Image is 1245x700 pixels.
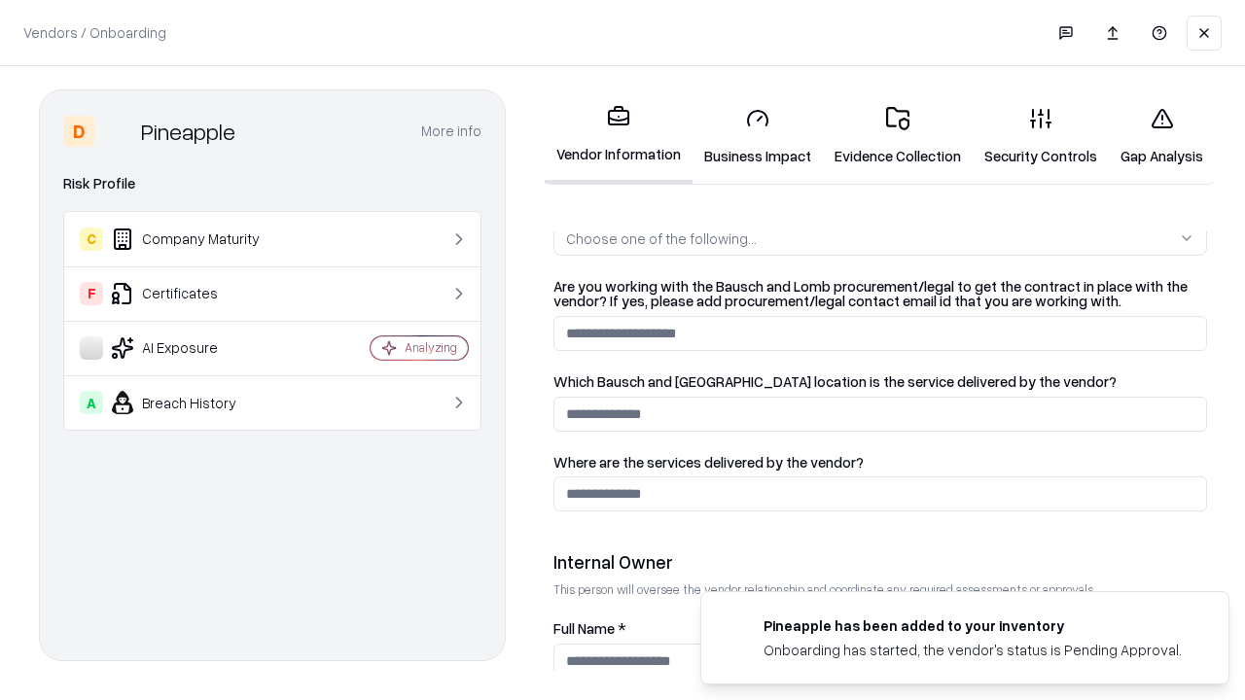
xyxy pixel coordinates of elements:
[566,228,757,249] div: Choose one of the following...
[63,116,94,147] div: D
[102,116,133,147] img: Pineapple
[1109,91,1215,182] a: Gap Analysis
[553,621,1207,636] label: Full Name *
[545,89,693,184] a: Vendor Information
[80,336,312,360] div: AI Exposure
[421,114,481,149] button: More info
[764,640,1182,660] div: Onboarding has started, the vendor's status is Pending Approval.
[63,172,481,195] div: Risk Profile
[553,581,1207,598] p: This person will oversee the vendor relationship and coordinate any required assessments or appro...
[80,227,312,251] div: Company Maturity
[80,391,103,414] div: A
[80,282,103,305] div: F
[141,116,235,147] div: Pineapple
[973,91,1109,182] a: Security Controls
[80,391,312,414] div: Breach History
[553,455,1207,470] label: Where are the services delivered by the vendor?
[764,615,1182,636] div: Pineapple has been added to your inventory
[80,227,103,251] div: C
[405,339,457,356] div: Analyzing
[80,282,312,305] div: Certificates
[553,374,1207,389] label: Which Bausch and [GEOGRAPHIC_DATA] location is the service delivered by the vendor?
[553,221,1207,256] button: Choose one of the following...
[553,279,1207,308] label: Are you working with the Bausch and Lomb procurement/legal to get the contract in place with the ...
[823,91,973,182] a: Evidence Collection
[725,615,748,639] img: pineappleenergy.com
[553,550,1207,574] div: Internal Owner
[23,22,166,43] p: Vendors / Onboarding
[693,91,823,182] a: Business Impact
